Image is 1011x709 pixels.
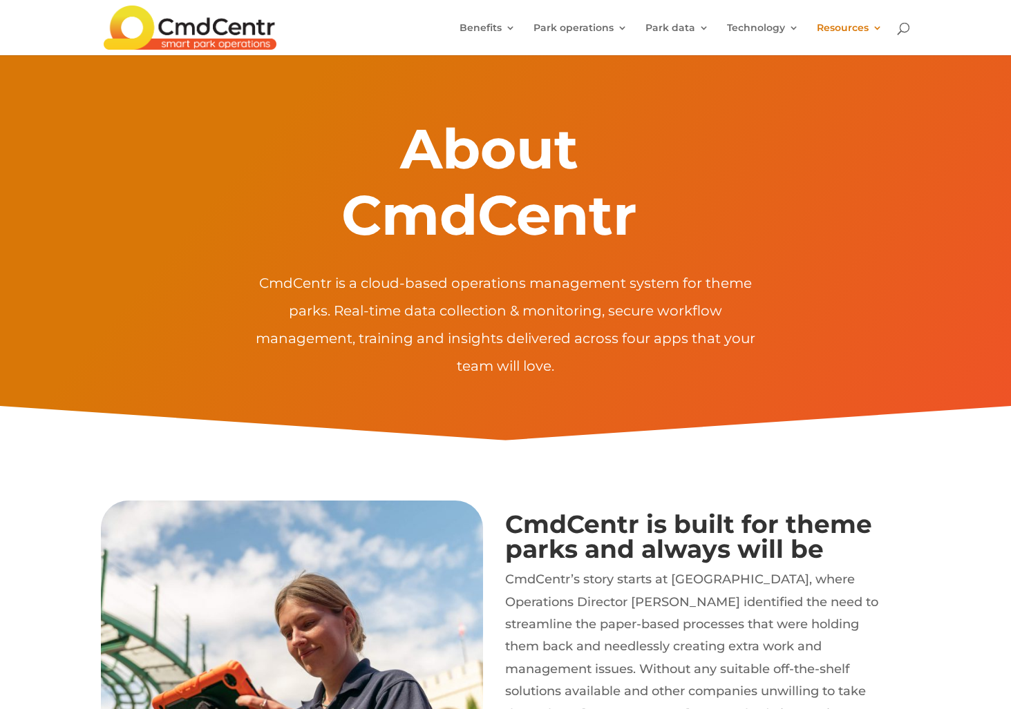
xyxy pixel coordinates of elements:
[253,116,726,255] h1: About CmdCentr
[256,275,755,374] span: CmdCentr is a cloud-based operations management system for theme parks. Real-time data collection...
[533,23,627,55] a: Park operations
[505,512,887,568] h2: CmdCentr is built for theme parks and always will be
[460,23,516,55] a: Benefits
[104,6,276,50] img: CmdCentr
[645,23,709,55] a: Park data
[817,23,882,55] a: Resources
